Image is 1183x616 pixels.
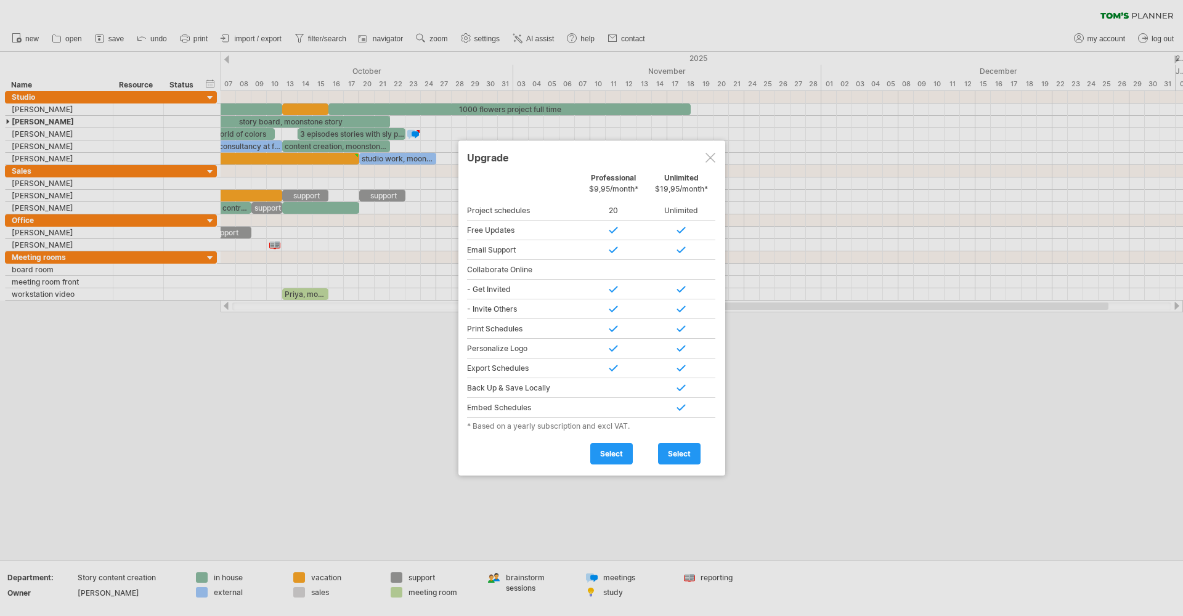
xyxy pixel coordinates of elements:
div: Upgrade [467,146,717,168]
span: select [668,449,691,458]
span: $19,95/month* [655,184,708,193]
div: Print Schedules [467,319,580,339]
div: 20 [580,201,648,221]
div: Email Support [467,240,580,260]
div: - Get Invited [467,280,580,299]
div: Back Up & Save Locally [467,378,580,398]
div: Collaborate Online [467,260,580,280]
div: Unlimited [648,173,715,200]
div: Export Schedules [467,359,580,378]
span: select [600,449,623,458]
div: Project schedules [467,201,580,221]
div: Embed Schedules [467,398,580,418]
div: - Invite Others [467,299,580,319]
div: * Based on a yearly subscription and excl VAT. [467,421,717,431]
div: Unlimited [648,201,715,221]
div: Personalize Logo [467,339,580,359]
a: select [590,443,633,464]
div: Free Updates [467,221,580,240]
span: $9,95/month* [589,184,638,193]
div: Professional [580,173,648,200]
a: select [658,443,701,464]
